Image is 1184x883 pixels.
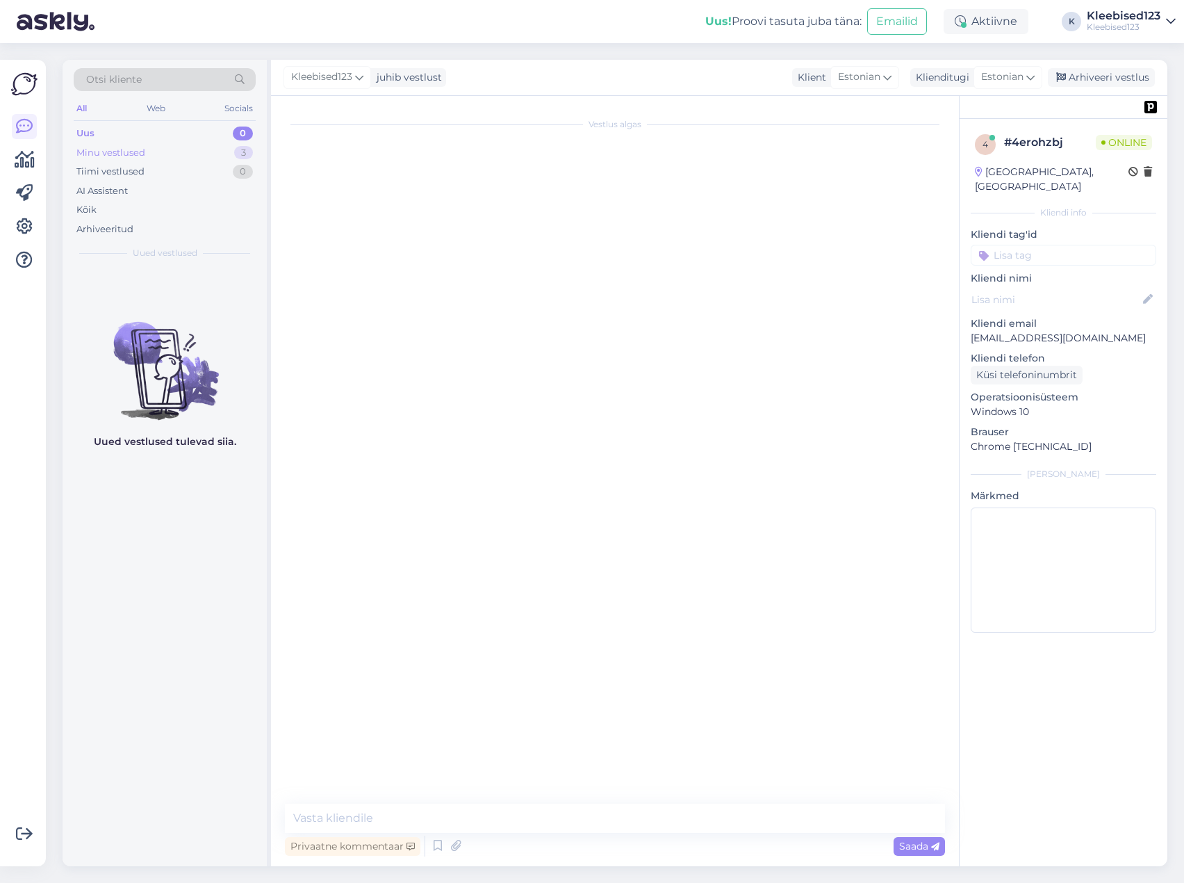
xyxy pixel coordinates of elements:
[76,146,145,160] div: Minu vestlused
[285,837,420,856] div: Privaatne kommentaar
[971,468,1156,480] div: [PERSON_NAME]
[971,366,1083,384] div: Küsi telefoninumbrit
[975,165,1128,194] div: [GEOGRAPHIC_DATA], [GEOGRAPHIC_DATA]
[971,351,1156,366] p: Kliendi telefon
[63,297,267,422] img: No chats
[981,70,1023,85] span: Estonian
[1048,68,1155,87] div: Arhiveeri vestlus
[133,247,197,259] span: Uued vestlused
[971,489,1156,503] p: Märkmed
[971,331,1156,346] p: [EMAIL_ADDRESS][DOMAIN_NAME]
[76,222,133,236] div: Arhiveeritud
[76,203,97,217] div: Kõik
[1087,22,1160,33] div: Kleebised123
[971,271,1156,286] p: Kliendi nimi
[971,206,1156,219] div: Kliendi info
[76,184,128,198] div: AI Assistent
[867,8,927,35] button: Emailid
[944,9,1028,34] div: Aktiivne
[94,435,236,449] p: Uued vestlused tulevad siia.
[371,70,442,85] div: juhib vestlust
[971,227,1156,242] p: Kliendi tag'id
[76,127,94,140] div: Uus
[910,70,969,85] div: Klienditugi
[971,245,1156,266] input: Lisa tag
[86,72,142,87] span: Otsi kliente
[74,99,90,118] div: All
[233,165,253,179] div: 0
[1087,10,1160,22] div: Kleebised123
[705,15,732,28] b: Uus!
[971,292,1140,307] input: Lisa nimi
[971,439,1156,454] p: Chrome [TECHNICAL_ID]
[1087,10,1176,33] a: Kleebised123Kleebised123
[1004,134,1096,151] div: # 4erohzbj
[792,70,826,85] div: Klient
[222,99,256,118] div: Socials
[982,139,988,149] span: 4
[1062,12,1081,31] div: K
[1096,135,1152,150] span: Online
[11,71,38,97] img: Askly Logo
[233,127,253,140] div: 0
[971,405,1156,419] p: Windows 10
[705,13,862,30] div: Proovi tasuta juba täna:
[76,165,145,179] div: Tiimi vestlused
[971,425,1156,439] p: Brauser
[1144,101,1157,113] img: pd
[899,840,939,852] span: Saada
[971,390,1156,405] p: Operatsioonisüsteem
[291,70,352,85] span: Kleebised123
[971,316,1156,331] p: Kliendi email
[234,146,253,160] div: 3
[838,70,880,85] span: Estonian
[285,118,945,131] div: Vestlus algas
[144,99,168,118] div: Web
